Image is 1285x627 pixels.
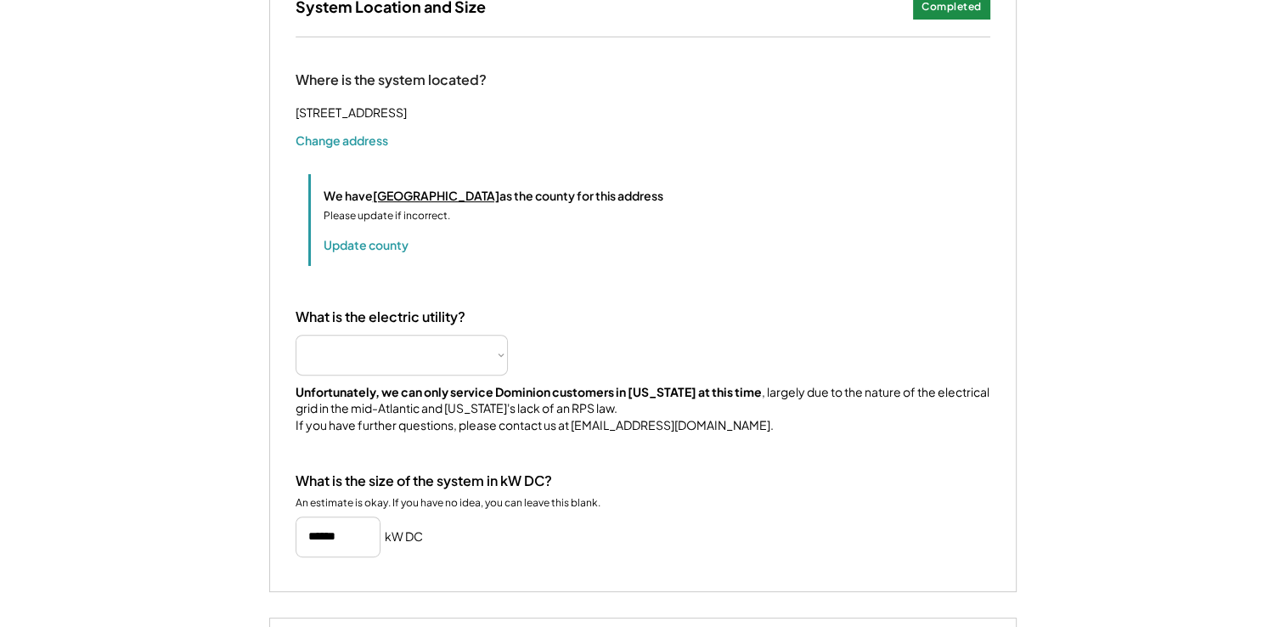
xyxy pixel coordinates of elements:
[324,208,450,223] div: Please update if incorrect.
[296,472,552,490] div: What is the size of the system in kW DC?
[296,71,487,89] div: Where is the system located?
[373,188,499,203] u: [GEOGRAPHIC_DATA]
[324,187,663,205] div: We have as the county for this address
[296,102,407,123] div: [STREET_ADDRESS]
[296,384,762,399] strong: Unfortunately, we can only service Dominion customers in [US_STATE] at this time
[385,528,423,545] h5: kW DC
[296,384,990,434] div: , largely due to the nature of the electrical grid in the mid-Atlantic and [US_STATE]'s lack of a...
[296,496,600,510] div: An estimate is okay. If you have no idea, you can leave this blank.
[296,308,465,326] div: What is the electric utility?
[324,236,409,253] button: Update county
[296,132,388,149] button: Change address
